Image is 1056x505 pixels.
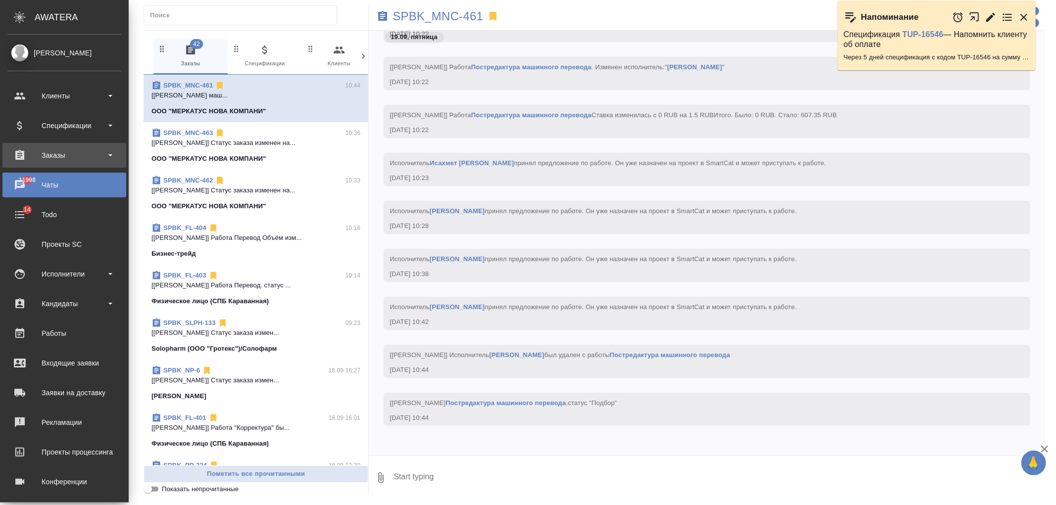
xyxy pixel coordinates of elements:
div: Исполнители [7,267,121,281]
div: SPBK_NP-618.09 16:27[[PERSON_NAME]] Статус заказа измен...[PERSON_NAME] [144,360,368,407]
div: [DATE] 10:28 [390,221,996,231]
p: Через 5 дней спецификация с кодом TUP-16546 на сумму 100926.66 RUB будет просрочена [844,52,1030,62]
a: SPBK_SLPH-133 [163,319,216,326]
a: [PERSON_NAME] [430,207,485,215]
a: Проекты SC [2,232,126,257]
a: Исахмет [PERSON_NAME] [430,159,514,167]
p: ООО "МЕРКАТУС НОВА КОМПАНИ" [151,154,266,164]
p: [[PERSON_NAME]] Работа "Корректура" бы... [151,423,360,433]
div: [DATE] 10:42 [390,317,996,327]
span: Исполнитель принял предложение по работе . Он уже назначен на проект в SmartCat и может приступат... [390,207,797,215]
p: 10:16 [346,223,361,233]
span: Заказы [157,44,224,68]
a: Входящие заявки [2,351,126,375]
button: Закрыть [1018,11,1030,23]
a: [PERSON_NAME] [430,303,485,311]
span: статус "Подбор" [568,399,617,407]
div: Рекламации [7,415,121,430]
span: Исполнитель принял предложение по работе . Он уже назначен на проект в SmartCat и может приступат... [390,303,797,311]
a: SPBK_MNC-462 [163,177,213,184]
p: [[PERSON_NAME]] Статус заказа измен... [151,328,360,338]
div: SPBK_MNC-46210:33[[PERSON_NAME]] Статус заказа изменен на...ООО "МЕРКАТУС НОВА КОМПАНИ" [144,170,368,217]
button: Перейти в todo [1002,11,1013,23]
p: Физическое лицо (СПБ Караванная) [151,439,269,449]
p: 18.09 12:39 [329,460,361,470]
a: SPBK_NP-6 [163,367,200,374]
a: [PERSON_NAME] [667,63,722,71]
a: SPBK_FL-403 [163,272,206,279]
div: Клиенты [7,89,121,103]
svg: Отписаться [202,366,212,375]
div: SPBK_FL-40118.09 16:01[[PERSON_NAME]] Работа "Корректура" бы...Физическое лицо (СПБ Караванная) [144,407,368,455]
p: Бизнес-трейд [151,249,196,259]
div: Входящие заявки [7,356,121,370]
a: SPBK_FL-401 [163,414,206,421]
div: AWATERA [35,7,129,27]
p: 18.09 16:01 [329,413,361,423]
span: 42 [190,39,203,49]
a: 14Todo [2,202,126,227]
a: Постредактура машинного перевода [610,351,730,359]
p: Solopharm (ООО "Гротекс")/Солофарм [151,344,277,354]
a: Работы [2,321,126,346]
p: Напоминание [861,12,919,22]
p: [[PERSON_NAME]] Статус заказа изменен на... [151,185,360,195]
a: Проекты процессинга [2,440,126,464]
p: [PERSON_NAME] [151,391,206,401]
p: 10:36 [346,128,361,138]
p: 10:44 [346,81,361,91]
input: Поиск [150,8,337,22]
svg: Отписаться [208,271,218,280]
p: 09:23 [346,318,361,328]
div: SPBK_MNC-46310:36[[PERSON_NAME]] Статус заказа изменен на...ООО "МЕРКАТУС НОВА КОМПАНИ" [144,122,368,170]
a: [PERSON_NAME] [430,255,485,263]
span: 14 [18,205,37,215]
div: [DATE] 10:22 [390,77,996,87]
span: Пометить все прочитанными [149,468,363,480]
div: Кандидаты [7,296,121,311]
div: [DATE] 10:22 [390,125,996,135]
div: Работы [7,326,121,341]
svg: Отписаться [208,223,218,233]
svg: Отписаться [209,460,219,470]
a: SPBK_MNC-461 [393,11,483,21]
div: SPBK_FL-40310:14[[PERSON_NAME]] Работа Перевод. статус ...Физическое лицо (СПБ Караванная) [144,265,368,312]
div: Todo [7,207,121,222]
div: Конференции [7,474,121,489]
div: SPBK_MNC-46110:44[[PERSON_NAME] маш...ООО "МЕРКАТУС НОВА КОМПАНИ" [144,75,368,122]
a: TUP-16546 [903,30,944,39]
a: SPBK_MNC-461 [163,82,213,89]
a: Заявки на доставку [2,380,126,405]
div: Проекты SC [7,237,121,252]
svg: Отписаться [208,413,218,423]
span: Клиенты [306,44,372,68]
div: [DATE] 10:44 [390,365,996,375]
p: ООО "МЕРКАТУС НОВА КОМПАНИ" [151,201,266,211]
span: [[PERSON_NAME] . [390,399,617,407]
p: ООО "МЕРКАТУС НОВА КОМПАНИ" [151,106,266,116]
div: [PERSON_NAME] [7,47,121,58]
div: Проекты процессинга [7,445,121,459]
a: SPBK_FL-404 [163,224,206,231]
span: 11998 [13,175,42,185]
a: Постредактура машинного перевода [446,399,566,407]
a: SPBK_MNC-463 [163,129,213,137]
div: SPBK_PP-22418.09 12:39[[PERSON_NAME]] Работа Нотариальное заве...Перевод и право [144,455,368,502]
svg: Зажми и перетащи, чтобы поменять порядок вкладок [157,44,167,53]
a: 11998Чаты [2,173,126,197]
span: [[PERSON_NAME]] Работа . Изменен исполнитель: [390,63,724,71]
div: Чаты [7,178,121,192]
svg: Отписаться [215,81,225,91]
p: Физическое лицо (СПБ Караванная) [151,296,269,306]
span: Спецификации [232,44,298,68]
span: Показать непрочитанные [162,484,239,494]
svg: Отписаться [215,176,225,185]
span: 🙏 [1025,453,1042,473]
p: 18.09 16:27 [329,366,361,375]
div: SPBK_SLPH-13309:23[[PERSON_NAME]] Статус заказа измен...Solopharm (ООО "Гротекс")/Солофарм [144,312,368,360]
span: Исполнитель принял предложение по работе . Он уже назначен на проект в SmartCat и может приступат... [390,255,797,263]
p: 19.09, пятница [391,32,438,42]
a: Конференции [2,469,126,494]
p: Спецификация — Напомнить клиенту об оплате [844,30,1030,49]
